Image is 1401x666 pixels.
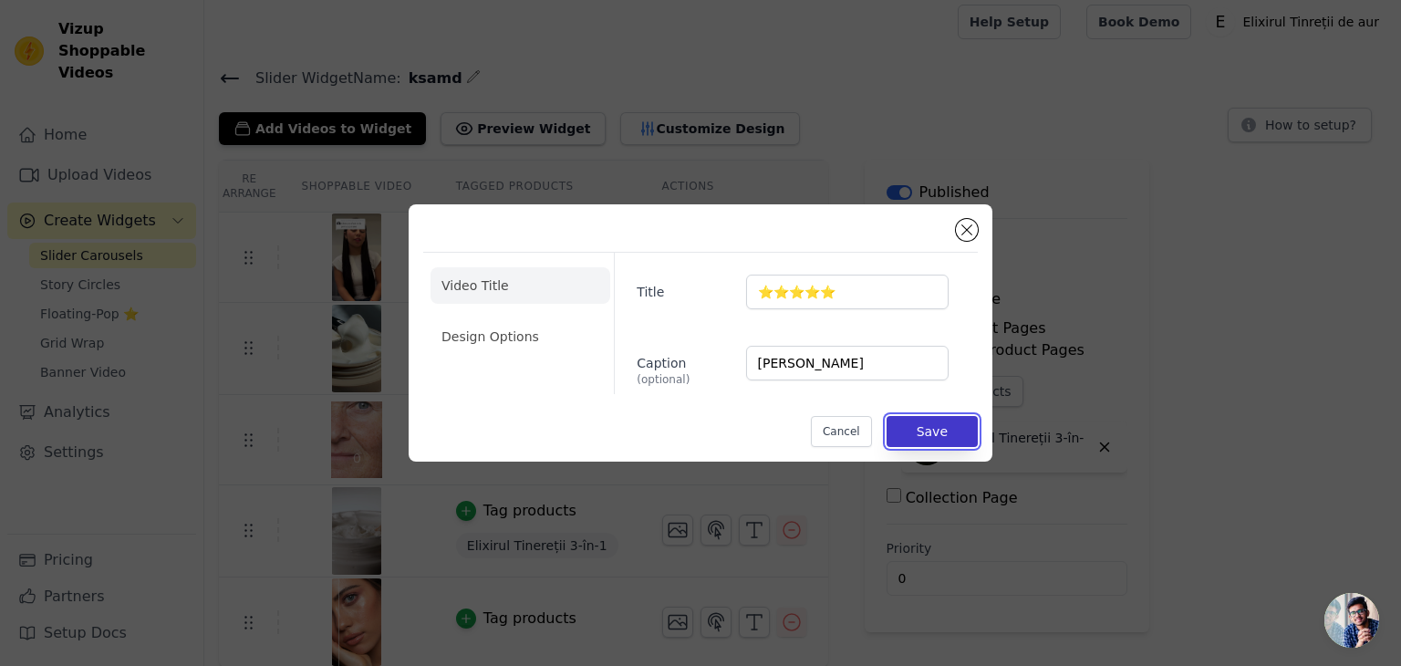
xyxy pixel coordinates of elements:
[1324,593,1379,648] a: Open chat
[637,347,731,387] label: Caption
[637,276,731,301] label: Title
[431,267,610,304] li: Video Title
[637,372,731,387] span: (optional)
[811,416,872,447] button: Cancel
[887,416,978,447] button: Save
[956,219,978,241] button: Close modal
[431,318,610,355] li: Design Options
